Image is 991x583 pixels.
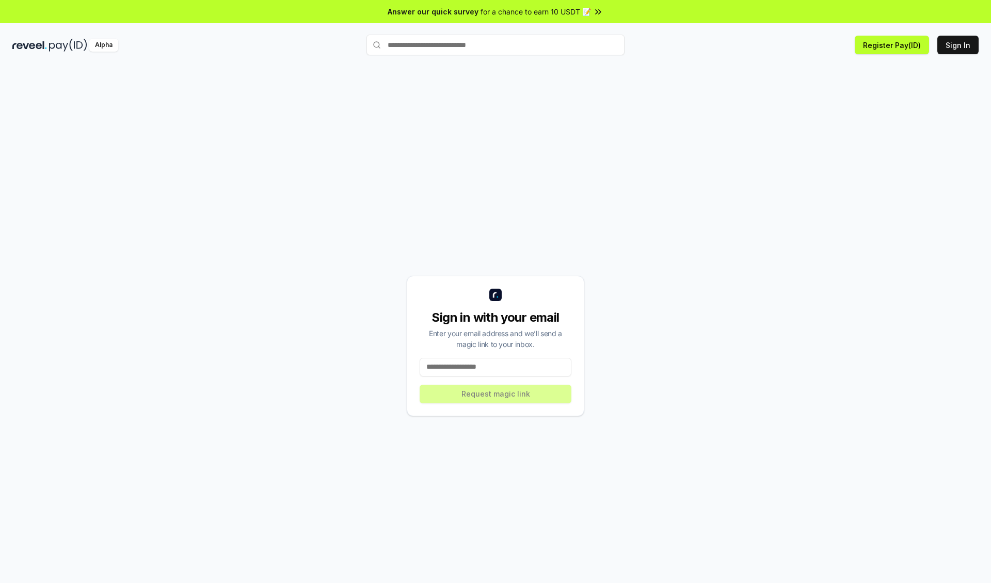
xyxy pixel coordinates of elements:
div: Sign in with your email [420,309,571,326]
button: Sign In [937,36,979,54]
span: for a chance to earn 10 USDT 📝 [481,6,591,17]
button: Register Pay(ID) [855,36,929,54]
img: reveel_dark [12,39,47,52]
span: Answer our quick survey [388,6,478,17]
img: pay_id [49,39,87,52]
div: Enter your email address and we’ll send a magic link to your inbox. [420,328,571,350]
img: logo_small [489,289,502,301]
div: Alpha [89,39,118,52]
